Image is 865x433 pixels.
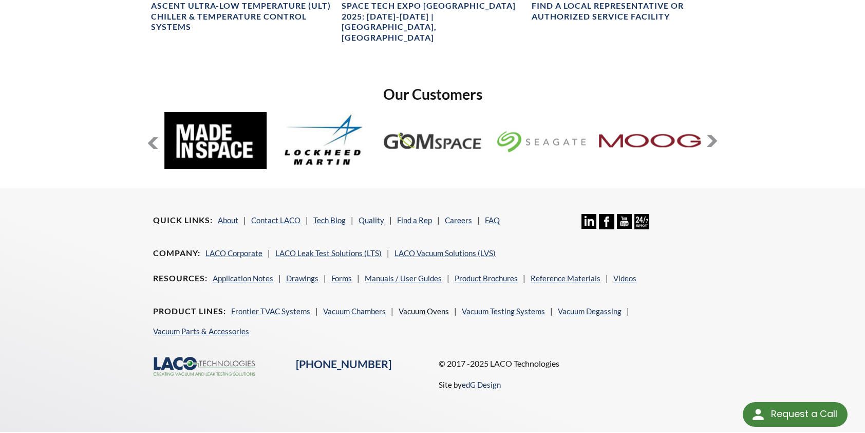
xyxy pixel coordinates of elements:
[490,112,592,170] img: LOGO_200x112.jpg
[485,215,500,225] a: FAQ
[598,112,701,170] img: MOOG.jpg
[455,274,518,283] a: Product Brochures
[462,380,501,389] a: edG Design
[771,402,837,426] div: Request a Call
[205,248,262,258] a: LACO Corporate
[381,112,483,170] img: GOM-Space.jpg
[153,327,249,336] a: Vacuum Parts & Accessories
[296,357,391,371] a: [PHONE_NUMBER]
[743,402,848,427] div: Request a Call
[153,248,200,259] h4: Company
[613,274,636,283] a: Videos
[153,306,226,317] h4: Product Lines
[439,378,501,391] p: Site by
[331,274,352,283] a: Forms
[365,274,442,283] a: Manuals / User Guides
[394,248,496,258] a: LACO Vacuum Solutions (LVS)
[750,406,766,423] img: round button
[634,222,649,231] a: 24/7 Support
[445,215,472,225] a: Careers
[164,112,267,170] img: MadeInSpace.jpg
[323,306,386,316] a: Vacuum Chambers
[558,306,622,316] a: Vacuum Degassing
[286,274,318,283] a: Drawings
[342,1,524,43] h4: Space Tech Expo [GEOGRAPHIC_DATA] 2025: [DATE]-[DATE] | [GEOGRAPHIC_DATA], [GEOGRAPHIC_DATA]
[153,273,208,284] h4: Resources
[251,215,300,225] a: Contact LACO
[397,215,432,225] a: Find a Rep
[231,306,310,316] a: Frontier TVAC Systems
[153,215,213,226] h4: Quick Links
[273,112,375,170] img: Lockheed-Martin.jpg
[634,214,649,229] img: 24/7 Support Icon
[531,274,600,283] a: Reference Materials
[532,1,714,22] h4: FIND A LOCAL REPRESENTATIVE OR AUTHORIZED SERVICE FACILITY
[151,1,333,32] h4: Ascent Ultra-Low Temperature (ULT) Chiller & Temperature Control Systems
[439,357,712,370] p: © 2017 -2025 LACO Technologies
[213,274,273,283] a: Application Notes
[359,215,384,225] a: Quality
[399,306,449,316] a: Vacuum Ovens
[462,306,545,316] a: Vacuum Testing Systems
[147,85,718,104] h2: Our Customers
[275,248,382,258] a: LACO Leak Test Solutions (LTS)
[218,215,238,225] a: About
[313,215,346,225] a: Tech Blog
